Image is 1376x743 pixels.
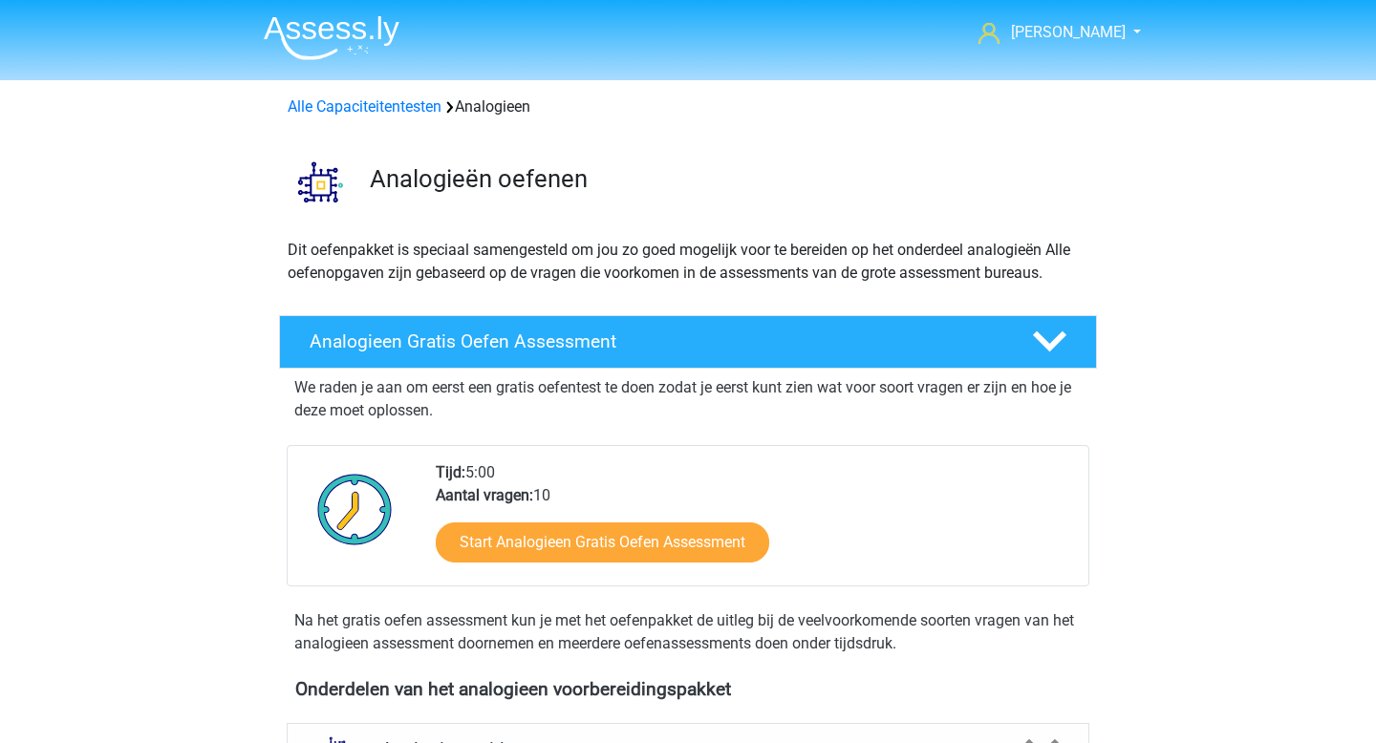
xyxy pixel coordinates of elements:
[421,461,1087,585] div: 5:00 10
[280,141,361,223] img: analogieen
[971,21,1128,44] a: [PERSON_NAME]
[294,376,1082,422] p: We raden je aan om eerst een gratis oefentest te doen zodat je eerst kunt zien wat voor soort vra...
[288,97,441,116] a: Alle Capaciteitentesten
[287,609,1089,655] div: Na het gratis oefen assessment kun je met het oefenpakket de uitleg bij de veelvoorkomende soorte...
[1011,23,1126,41] span: [PERSON_NAME]
[370,164,1082,194] h3: Analogieën oefenen
[436,463,465,481] b: Tijd:
[295,678,1081,700] h4: Onderdelen van het analogieen voorbereidingspakket
[436,522,769,563] a: Start Analogieen Gratis Oefen Assessment
[307,461,403,557] img: Klok
[271,315,1105,369] a: Analogieen Gratis Oefen Assessment
[288,239,1088,285] p: Dit oefenpakket is speciaal samengesteld om jou zo goed mogelijk voor te bereiden op het onderdee...
[280,96,1096,118] div: Analogieen
[436,486,533,504] b: Aantal vragen:
[310,330,1001,352] h4: Analogieen Gratis Oefen Assessment
[264,15,399,60] img: Assessly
